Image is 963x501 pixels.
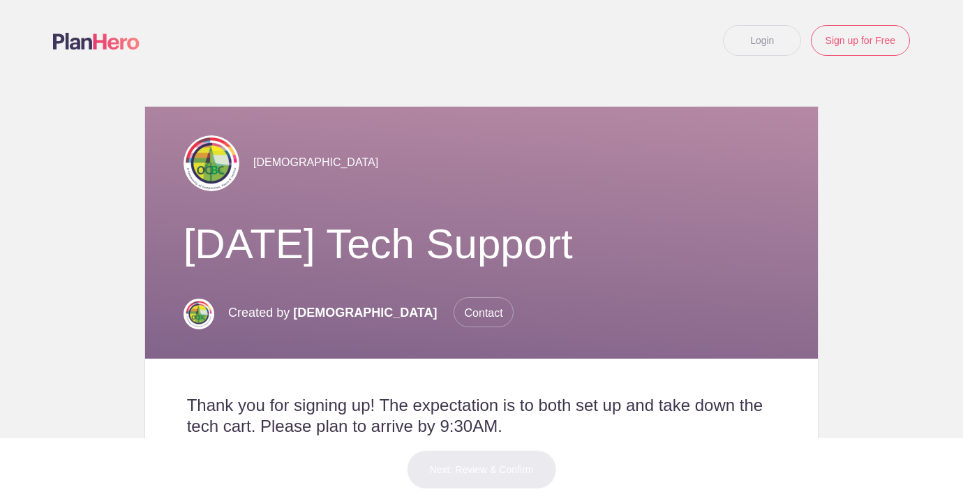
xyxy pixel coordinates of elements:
span: Contact [454,297,514,327]
div: [DEMOGRAPHIC_DATA] [184,135,780,191]
a: Sign up for Free [811,25,910,56]
a: Login [723,25,801,56]
h1: [DATE] Tech Support [184,219,780,269]
img: Logo main planhero [53,33,140,50]
button: Next: Review & Confirm [407,450,557,489]
h2: Thank you for signing up! The expectation is to both set up and take down the tech cart. Please p... [187,395,777,437]
p: Created by [228,297,514,328]
img: Ocbc logo blank [184,135,239,191]
img: Ocbc logo blank [184,299,214,329]
span: [DEMOGRAPHIC_DATA] [293,306,437,320]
